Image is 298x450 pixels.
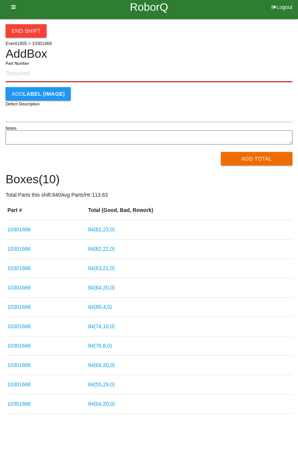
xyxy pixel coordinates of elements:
[88,323,115,329] a: 84(74,10,0)
[88,285,115,291] a: 84(64,20,0)
[7,304,31,310] a: 10301666
[7,401,31,407] a: 10301666
[88,265,115,271] a: 84(63,21,0)
[6,60,29,67] label: Part Number
[7,226,31,232] a: 10301666
[7,381,31,387] a: 10301666
[88,401,115,407] a: 84(64,20,0)
[6,41,52,46] span: Event 1905 > 10301666
[7,343,31,349] a: 10301666
[6,24,47,38] button: End Shift
[7,362,31,368] a: 10301666
[6,87,71,101] button: AddLABEL (IMAGE)
[88,226,115,232] a: 84(61,23,0)
[221,152,293,165] button: Add Total
[23,91,65,97] b: LABEL (IMAGE)
[6,191,292,199] p: Total Parts this shift: 840 Avg Parts/Hr: 113.63
[7,323,31,329] a: 10301666
[6,66,292,82] input: Required
[6,101,40,107] label: Defect Description
[7,265,31,271] a: 10301666
[7,285,31,291] a: 10301666
[7,246,31,252] a: 10301666
[88,362,115,368] a: 84(64,20,0)
[88,246,115,252] a: 84(62,22,0)
[6,173,292,186] h4: Boxes ( 10 )
[6,47,292,60] h4: Add Box
[88,343,112,349] a: 84(76,8,0)
[88,381,115,387] a: 84(55,29,0)
[6,125,16,131] label: Notes
[86,201,292,220] th: Total (Good, Bad, Rework)
[88,304,112,310] a: 84(80,4,0)
[6,201,86,220] th: Part #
